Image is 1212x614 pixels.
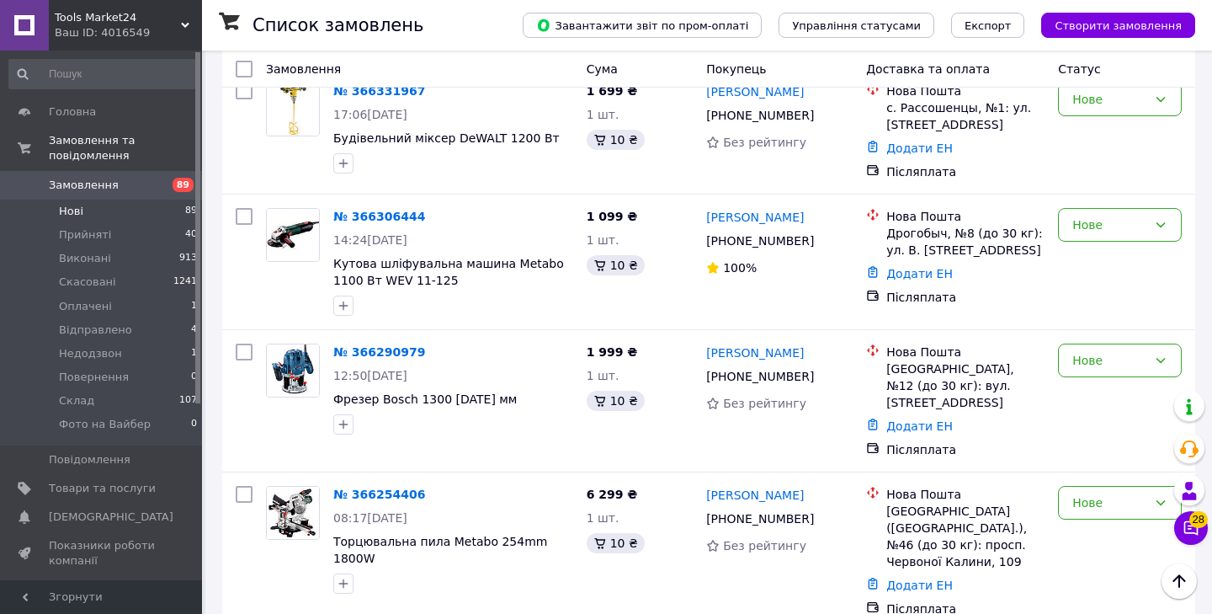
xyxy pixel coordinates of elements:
[886,486,1045,503] div: Нова Пошта
[703,507,817,531] div: [PHONE_NUMBER]
[333,535,547,565] span: Торцювальна пила Metabo 254mm 1800W
[59,323,132,338] span: Відправлено
[706,209,804,226] a: [PERSON_NAME]
[587,488,638,501] span: 6 299 ₴
[886,163,1045,180] div: Післяплата
[252,15,423,35] h1: Список замовлень
[59,299,112,314] span: Оплачені
[706,344,804,361] a: [PERSON_NAME]
[333,84,425,98] a: № 366331967
[886,579,953,592] a: Додати ЕН
[266,83,320,136] a: Фото товару
[779,13,934,38] button: Управління статусами
[333,233,407,247] span: 14:24[DATE]
[191,370,197,385] span: 0
[49,452,130,467] span: Повідомлення
[886,225,1045,259] div: Дрогобыч, №8 (до 30 кг): ул. В. [STREET_ADDRESS]
[266,486,320,540] a: Фото товару
[587,255,645,275] div: 10 ₴
[723,261,757,275] span: 100%
[1189,511,1208,528] span: 28
[191,299,197,314] span: 1
[587,391,645,411] div: 10 ₴
[866,62,990,76] span: Доставка та оплата
[886,503,1045,570] div: [GEOGRAPHIC_DATA] ([GEOGRAPHIC_DATA].), №46 (до 30 кг): просп. Червоної Калини, 109
[1072,351,1147,370] div: Нове
[587,210,638,223] span: 1 099 ₴
[59,370,129,385] span: Повернення
[965,19,1012,32] span: Експорт
[587,62,618,76] span: Cума
[886,208,1045,225] div: Нова Пошта
[587,369,619,382] span: 1 шт.
[173,275,197,290] span: 1241
[723,136,806,149] span: Без рейтингу
[185,227,197,243] span: 40
[536,18,748,33] span: Завантажити звіт по пром-оплаті
[55,10,181,25] span: Tools Market24
[266,344,320,398] a: Фото товару
[723,397,806,410] span: Без рейтингу
[886,83,1045,99] div: Нова Пошта
[59,417,151,432] span: Фото на Вайбер
[1072,90,1147,109] div: Нове
[266,208,320,262] a: Фото товару
[333,369,407,382] span: 12:50[DATE]
[59,346,122,361] span: Недодзвон
[723,539,806,553] span: Без рейтингу
[886,141,953,155] a: Додати ЕН
[792,19,921,32] span: Управління статусами
[173,178,194,192] span: 89
[266,62,341,76] span: Замовлення
[55,25,202,40] div: Ваш ID: 4016549
[886,289,1045,306] div: Післяплата
[703,104,817,127] div: [PHONE_NUMBER]
[886,441,1045,458] div: Післяплата
[49,538,156,569] span: Показники роботи компанії
[587,511,619,525] span: 1 шт.
[587,345,638,359] span: 1 999 ₴
[49,104,96,120] span: Головна
[1072,216,1147,234] div: Нове
[523,13,762,38] button: Завантажити звіт по пром-оплаті
[333,257,564,287] a: Кутова шліфувальна машина Metabo 1100 Вт WEV 11-125
[333,392,517,406] a: Фрезер Bosch 1300 [DATE] мм
[49,133,202,163] span: Замовлення та повідомлення
[267,344,319,397] img: Фото товару
[59,204,83,219] span: Нові
[1058,62,1101,76] span: Статус
[1072,494,1147,512] div: Нове
[587,108,619,121] span: 1 шт.
[1055,19,1182,32] span: Створити замовлення
[267,209,319,261] img: Фото товару
[267,83,319,136] img: Фото товару
[333,210,425,223] a: № 366306444
[706,83,804,100] a: [PERSON_NAME]
[703,365,817,388] div: [PHONE_NUMBER]
[333,345,425,359] a: № 366290979
[191,346,197,361] span: 1
[179,393,197,408] span: 107
[886,419,953,433] a: Додати ЕН
[587,130,645,150] div: 10 ₴
[333,511,407,525] span: 08:17[DATE]
[886,344,1045,360] div: Нова Пошта
[179,251,197,266] span: 913
[587,233,619,247] span: 1 шт.
[706,62,766,76] span: Покупець
[706,487,804,504] a: [PERSON_NAME]
[59,275,116,290] span: Скасовані
[886,360,1045,411] div: [GEOGRAPHIC_DATA], №12 (до 30 кг): вул. [STREET_ADDRESS]
[59,227,111,243] span: Прийняті
[1161,563,1197,599] button: Наверх
[59,393,94,408] span: Склад
[333,131,560,145] a: Будівельний міксер DeWALT 1200 Вт
[886,267,953,280] a: Додати ЕН
[59,251,111,266] span: Виконані
[333,108,407,121] span: 17:06[DATE]
[587,533,645,553] div: 10 ₴
[1174,511,1208,545] button: Чат з покупцем28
